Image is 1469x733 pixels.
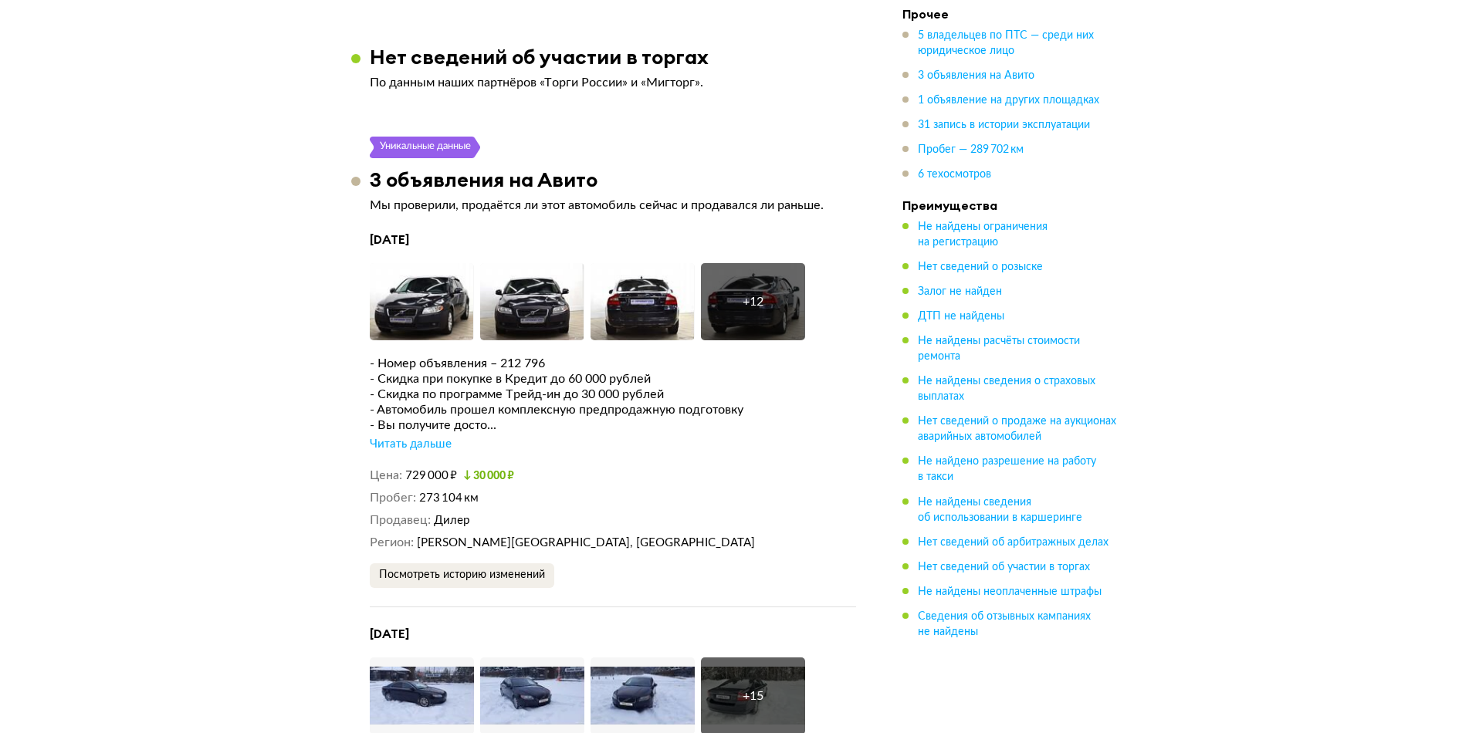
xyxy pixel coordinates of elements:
[918,336,1080,362] span: Не найдены расчёты стоимости ремонта
[743,688,763,704] div: + 15
[434,515,470,526] span: Дилер
[918,586,1102,596] span: Не найдены неоплаченные штрафы
[370,417,856,433] div: - Вы получите досто...
[463,471,514,481] small: 30 000 ₽
[370,626,856,642] h4: [DATE]
[370,535,414,551] dt: Регион
[405,470,457,481] span: 729 000 ₽
[918,536,1109,547] span: Нет сведений об арбитражных делах
[370,263,474,340] img: Car Photo
[743,294,763,309] div: + 12
[370,563,554,588] button: Посмотреть историю изменений
[370,167,597,191] h3: 3 объявления на Авито
[379,137,472,158] div: Уникальные данные
[370,45,709,69] h3: Нет сведений об участии в торгах
[918,221,1048,248] span: Не найдены ограничения на регистрацию
[918,286,1002,297] span: Залог не найден
[379,569,545,580] span: Посмотреть историю изменений
[902,198,1119,213] h4: Преимущества
[918,376,1095,402] span: Не найдены сведения о страховых выплатах
[918,561,1090,572] span: Нет сведений об участии в торгах
[370,468,402,484] dt: Цена
[918,169,991,180] span: 6 техосмотров
[370,371,856,387] div: - Скидка при покупке в Кредит до 60 000 рублей
[591,263,695,340] img: Car Photo
[918,30,1094,56] span: 5 владельцев по ПТС — среди них юридическое лицо
[370,75,856,90] p: По данным наших партнёров «Торги России» и «Мигторг».
[902,6,1119,22] h4: Прочее
[370,387,856,402] div: - Скидка по программе Трейд-ин до 30 000 рублей
[370,198,856,213] p: Мы проверили, продаётся ли этот автомобиль сейчас и продавался ли раньше.
[918,95,1099,106] span: 1 объявление на других площадках
[370,437,452,452] div: Читать дальше
[370,356,856,371] div: - Номер объявления – 212 796
[370,512,431,529] dt: Продавец
[419,492,479,504] span: 273 104 км
[417,537,755,549] span: [PERSON_NAME][GEOGRAPHIC_DATA], [GEOGRAPHIC_DATA]
[480,263,584,340] img: Car Photo
[918,416,1116,442] span: Нет сведений о продаже на аукционах аварийных автомобилей
[370,231,856,248] h4: [DATE]
[918,120,1090,130] span: 31 запись в истории эксплуатации
[918,456,1096,482] span: Не найдено разрешение на работу в такси
[918,70,1034,81] span: 3 объявления на Авито
[918,144,1024,155] span: Пробег — 289 702 км
[918,496,1082,522] span: Не найдены сведения об использовании в каршеринге
[918,262,1043,272] span: Нет сведений о розыске
[370,402,856,417] div: - Автомобиль прошел комплексную предпродажную подготовку
[918,610,1091,637] span: Сведения об отзывных кампаниях не найдены
[918,311,1004,322] span: ДТП не найдены
[370,490,416,506] dt: Пробег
